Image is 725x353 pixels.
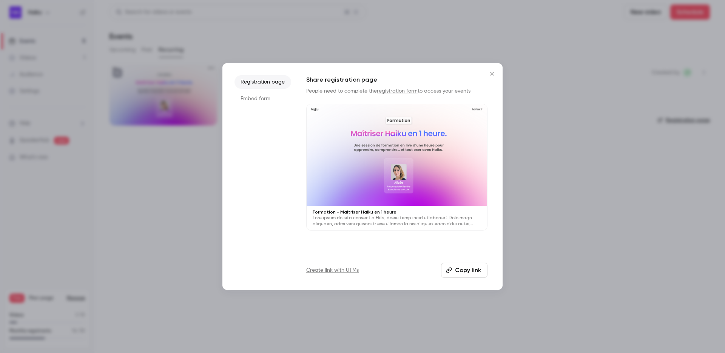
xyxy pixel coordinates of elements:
[306,75,487,84] h1: Share registration page
[484,66,500,81] button: Close
[234,75,291,89] li: Registration page
[234,92,291,105] li: Embed form
[441,263,487,278] button: Copy link
[306,266,359,274] a: Create link with UTMs
[306,104,487,231] a: Formation - Maîtriser Haiku en 1 heureLore ipsum do sita consect a Elits, doeiu temp incid utlabo...
[377,88,418,94] a: registration form
[313,209,481,215] p: Formation - Maîtriser Haiku en 1 heure
[306,87,487,95] p: People need to complete the to access your events
[313,215,481,227] p: Lore ipsum do sita consect a Elits, doeiu temp incid utlaboree ! Dolo magn aliquaen, admi veni qu...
